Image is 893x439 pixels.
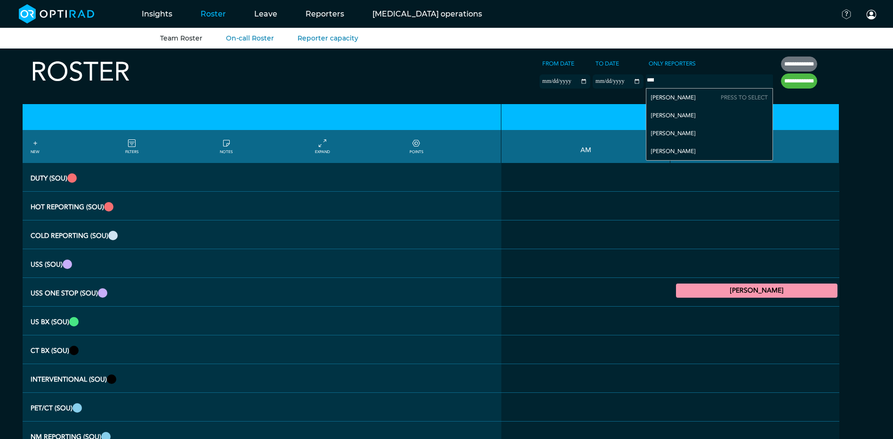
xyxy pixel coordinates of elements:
th: US Bx (SOU) [23,307,501,335]
a: Team Roster [160,34,202,42]
a: collapse/expand entries [315,138,330,155]
summary: [PERSON_NAME] [677,285,836,296]
div: [PERSON_NAME] [646,124,772,142]
h2: Roster [31,57,130,88]
th: PET/CT (SOU) [23,393,501,422]
a: show/hide notes [220,138,233,155]
th: Hot Reporting (SOU) [23,192,501,220]
th: Cold Reporting (SOU) [23,220,501,249]
div: [PERSON_NAME] [646,106,772,124]
a: collapse/expand expected points [410,138,423,155]
div: [PERSON_NAME] [646,89,772,106]
th: Duty (SOU) [23,163,501,192]
th: CT Bx (SOU) [23,335,501,364]
a: On-call Roster [226,34,274,42]
div: General US 14:00 - 16:00 [676,284,837,298]
a: FILTERS [125,138,138,155]
label: Only Reporters [646,57,699,71]
th: USS (SOU) [23,249,501,278]
th: AM [501,130,670,163]
input: null [647,76,654,84]
a: Reporter capacity [298,34,358,42]
th: [DATE] [501,104,839,130]
label: From date [539,57,577,71]
th: Interventional (SOU) [23,364,501,393]
label: To date [593,57,622,71]
a: NEW [31,138,40,155]
img: brand-opti-rad-logos-blue-and-white-d2f68631ba2948856bd03f2d395fb146ddc8fb01b4b6e9315ea85fa773367... [19,4,95,24]
div: [PERSON_NAME] [646,142,772,160]
th: USS One Stop (SOU) [23,278,501,307]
